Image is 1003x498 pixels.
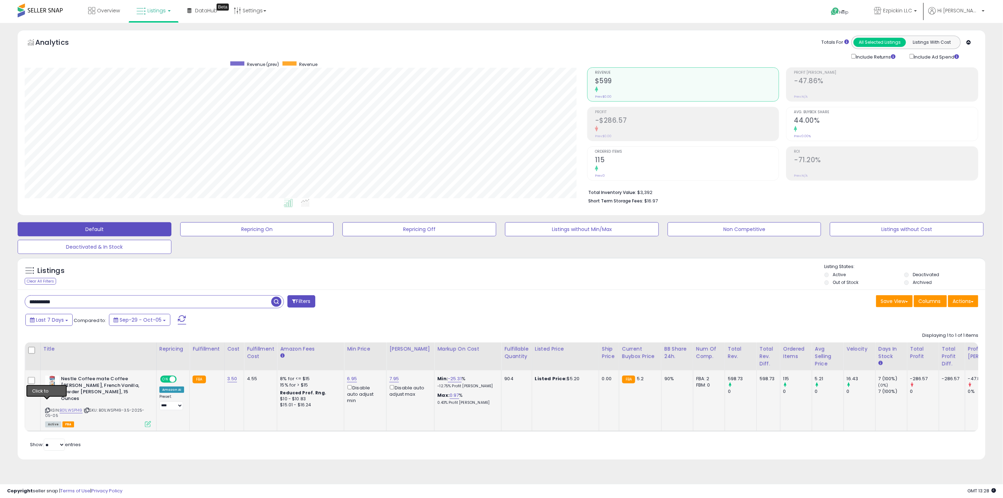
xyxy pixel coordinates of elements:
button: Deactivated & In Stock [18,240,171,254]
button: Repricing On [180,222,334,236]
span: DataHub [195,7,217,14]
span: Compared to: [74,317,106,324]
div: 115 [783,376,812,382]
small: Days In Stock. [879,360,883,366]
span: Hi [PERSON_NAME] [937,7,980,14]
small: FBA [193,376,206,383]
b: Total Inventory Value: [588,189,636,195]
div: Markup on Cost [437,345,498,353]
small: (0%) [879,382,888,388]
small: Prev: N/A [794,95,808,99]
b: Max: [437,392,450,399]
span: OFF [176,376,187,382]
p: 0.43% Profit [PERSON_NAME] [437,400,496,405]
a: Hi [PERSON_NAME] [928,7,985,23]
span: Revenue [299,61,317,67]
div: 904 [504,376,526,382]
button: Repricing Off [342,222,496,236]
h2: 115 [595,156,779,165]
b: Reduced Prof. Rng. [280,390,326,396]
div: Disable auto adjust min [347,384,381,404]
button: Save View [876,295,913,307]
div: 4.55 [247,376,272,382]
div: 0 [728,388,756,395]
div: 0 [815,388,844,395]
span: Listings [147,7,166,14]
span: Show: entries [30,441,81,448]
span: ON [161,376,170,382]
b: Min: [437,375,448,382]
div: [PERSON_NAME] [389,345,431,353]
a: B01LWSP149 [60,407,83,413]
div: Totals For [821,39,849,46]
div: Amazon AI [159,387,184,393]
div: FBM: 0 [696,382,719,388]
div: Cost [227,345,241,353]
div: FBA: 2 [696,376,719,382]
button: All Selected Listings [853,38,906,47]
th: The percentage added to the cost of goods (COGS) that forms the calculator for Min & Max prices. [434,342,501,370]
div: 598.73 [760,376,775,382]
a: -25.31 [448,375,462,382]
span: Avg. Buybox Share [794,110,978,114]
label: Out of Stock [833,279,859,285]
small: Prev: $0.00 [595,95,612,99]
div: 5.21 [815,376,844,382]
h2: $599 [595,77,779,86]
b: Listed Price: [535,375,567,382]
div: -286.57 [942,376,960,382]
button: Listings without Min/Max [505,222,659,236]
span: 5.2 [637,375,644,382]
div: 7 (100%) [879,376,907,382]
b: Nestle Coffee mate Coffee [PERSON_NAME], French Vanilla, Powder [PERSON_NAME], 15 Ounces [61,376,147,403]
div: $10 - $10.83 [280,396,339,402]
div: Total Profit [910,345,936,360]
span: Revenue [595,71,779,75]
i: Get Help [831,7,839,16]
div: Current Buybox Price [622,345,658,360]
div: 8% for <= $15 [280,376,339,382]
div: Tooltip anchor [217,4,229,11]
small: Prev: 0.00% [794,134,811,138]
span: Last 7 Days [36,316,64,323]
h5: Analytics [35,37,83,49]
span: FBA [62,421,74,427]
a: 3.50 [227,375,237,382]
small: Prev: 0 [595,174,605,178]
div: Total Profit Diff. [942,345,962,368]
span: Help [839,9,849,15]
button: Columns [914,295,947,307]
div: Repricing [159,345,187,353]
img: 51Mhm4F599L._SL40_.jpg [45,376,59,390]
span: Profit [595,110,779,114]
small: FBA [622,376,635,383]
div: 90% [664,376,688,382]
h2: 44.00% [794,116,978,126]
label: Archived [913,279,932,285]
p: Listing States: [825,263,986,270]
div: $5.20 [535,376,594,382]
div: 0 [847,388,875,395]
div: Include Ad Spend [904,53,971,60]
small: Amazon Fees. [280,353,284,359]
p: -12.75% Profit [PERSON_NAME] [437,384,496,389]
span: Columns [918,298,941,305]
div: Days In Stock [879,345,904,360]
div: % [437,392,496,405]
a: Help [825,2,863,23]
span: $16.97 [644,198,658,204]
div: 15% for > $15 [280,382,339,388]
div: Fulfillable Quantity [504,345,529,360]
span: Profit [PERSON_NAME] [794,71,978,75]
span: Sep-29 - Oct-05 [120,316,162,323]
a: 6.95 [347,375,357,382]
small: Prev: N/A [794,174,808,178]
div: Min Price [347,345,383,353]
div: Num of Comp. [696,345,722,360]
span: Overview [97,7,120,14]
div: ASIN: [45,376,151,426]
div: 0 [783,388,812,395]
div: Velocity [847,345,873,353]
div: Clear All Filters [25,278,56,285]
span: All listings currently available for purchase on Amazon [45,421,61,427]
